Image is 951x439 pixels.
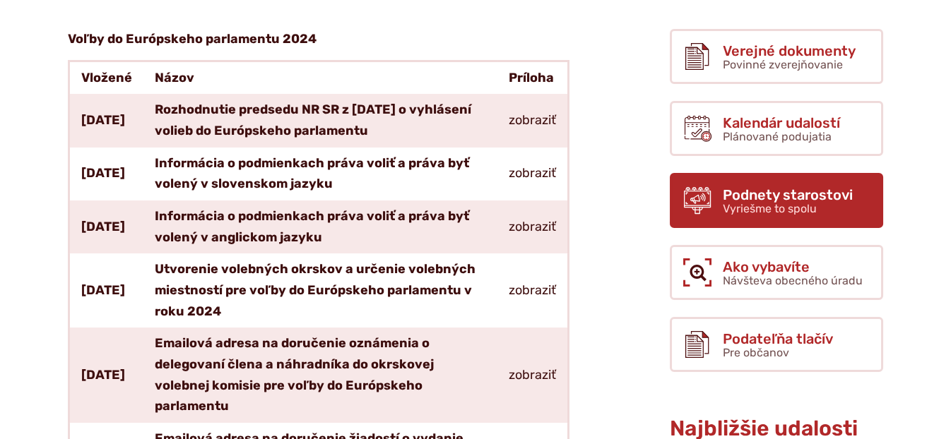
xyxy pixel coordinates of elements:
strong: Voľby do Európskeho parlamentu [68,31,280,47]
a: Podnety starostovi Vyriešme to spolu [670,173,883,228]
span: Podateľňa tlačív [723,331,833,347]
a: Podateľňa tlačív Pre občanov [670,317,883,372]
strong: pre voľby do Európskeho parlamentu v roku 2024 [155,282,472,319]
span: Pre občanov [723,346,789,359]
a: zobraziť [509,165,556,181]
span: Plánované podujatia [723,130,832,143]
a: Ako vybavíte Návšteva obecného úradu [670,245,883,300]
strong: [DATE] [81,165,125,181]
a: zobraziť [509,112,556,128]
strong: Informácia o podmienkach práva voliť a práva byť volený v slovenskom jazyku [155,155,469,192]
strong: Vložené [81,70,132,85]
span: Verejné dokumenty [723,43,856,59]
strong: Príloha [509,70,554,85]
span: Kalendár udalostí [723,115,840,131]
a: zobraziť [509,282,556,298]
strong: 2024 [283,31,317,47]
span: Ako vybavíte [723,259,863,275]
span: Vyriešme to spolu [723,202,817,215]
strong: Názov [155,70,194,85]
a: Verejné dokumenty Povinné zverejňovanie [670,29,883,84]
a: Kalendár udalostí Plánované podujatia [670,101,883,156]
strong: do Európskeho parlamentu [196,123,368,138]
span: Návšteva obecného úradu [723,274,863,287]
strong: Emailová adresa na doručenie oznámenia o delegovaní člena a náhradníka do okrskovej volebnej komi... [155,335,434,414]
strong: [DATE] [81,367,125,383]
a: zobraziť [509,367,556,383]
strong: Informácia o podmienkach práva voliť a práva byť volený v anglickom jazyku [155,208,469,245]
a: zobraziť [509,219,556,234]
strong: Rozhodnutie predsedu NR SR z [DATE] o vyhlásení volieb [155,102,471,138]
strong: [DATE] [81,112,125,128]
strong: [DATE] [81,219,125,234]
strong: [DATE] [81,282,125,298]
strong: Utvorenie volebných okrskov a určenie volebných miestností [155,261,476,298]
span: Podnety starostovi [723,187,853,203]
span: Povinné zverejňovanie [723,58,843,71]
